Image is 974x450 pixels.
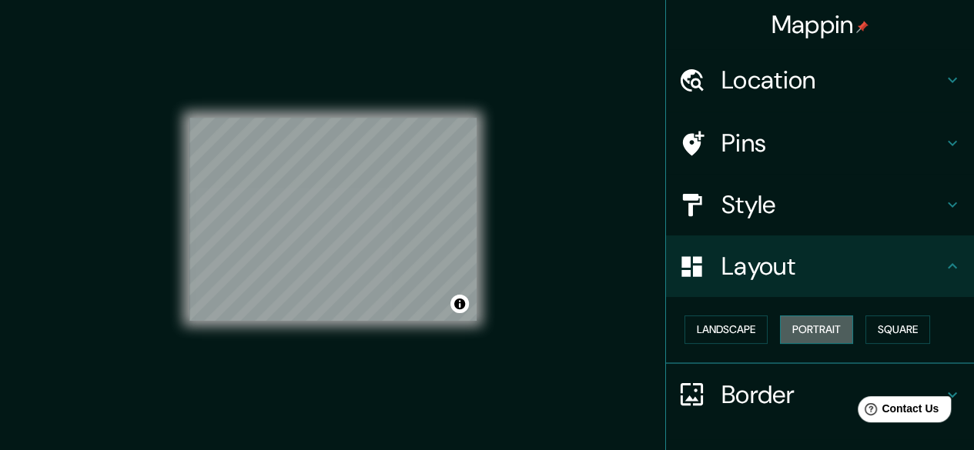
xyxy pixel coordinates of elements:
div: Border [666,364,974,425]
iframe: Help widget launcher [837,390,957,433]
div: Location [666,49,974,111]
div: Pins [666,112,974,174]
canvas: Map [189,118,477,321]
div: Layout [666,235,974,297]
h4: Mappin [772,9,869,40]
img: pin-icon.png [856,21,869,33]
button: Square [865,315,930,344]
h4: Style [721,189,943,220]
button: Toggle attribution [450,295,469,313]
h4: Pins [721,128,943,158]
h4: Border [721,379,943,410]
h4: Location [721,65,943,95]
div: Style [666,174,974,235]
h4: Layout [721,251,943,282]
button: Portrait [780,315,853,344]
button: Landscape [684,315,768,344]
